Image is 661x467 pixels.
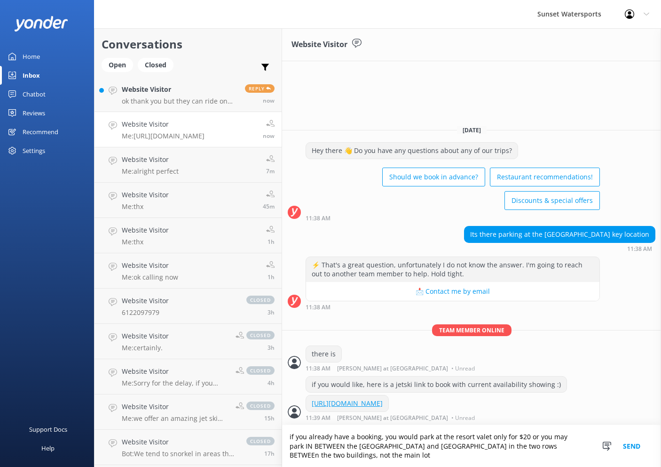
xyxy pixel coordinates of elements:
p: Me: ok calling now [122,273,178,282]
a: Website VisitorMe:alright perfect7m [94,147,282,183]
a: Website VisitorMe:[URL][DOMAIN_NAME]now [94,112,282,147]
span: Reply [245,84,275,93]
div: Chatbot [23,85,46,104]
strong: 11:38 AM [306,366,330,371]
div: if you would like, here is a jetski link to book with current availability showing :) [306,377,567,393]
strong: 11:38 AM [627,246,652,252]
a: Website VisitorMe:thx45m [94,183,282,218]
p: Me: thx [122,238,169,246]
span: Aug 22 2025 09:54am (UTC -05:00) America/Cancun [263,202,275,210]
span: closed [246,296,275,304]
div: Aug 22 2025 10:38am (UTC -05:00) America/Cancun [464,245,655,252]
span: closed [246,331,275,339]
button: 📩 Contact me by email [306,282,599,301]
p: Me: Sorry for the delay, if you happen to return here and see this chat, please feel free to reac... [122,379,228,387]
p: Me: thx [122,202,169,211]
h4: Website Visitor [122,331,169,341]
h4: Website Visitor [122,366,228,377]
span: Aug 22 2025 05:51am (UTC -05:00) America/Cancun [268,379,275,387]
button: Should we book in advance? [382,168,485,186]
h4: Website Visitor [122,84,238,95]
span: Aug 22 2025 07:18am (UTC -05:00) America/Cancun [268,308,275,316]
span: [DATE] [457,126,487,134]
button: Send [614,425,649,467]
a: Website VisitorMe:Sorry for the delay, if you happen to return here and see this chat, please fee... [94,359,282,395]
a: Website VisitorMe:thx1h [94,218,282,253]
a: Website VisitorMe:ok calling now1h [94,253,282,289]
h3: Website Visitor [291,39,347,51]
div: Hey there 👋 Do you have any questions about any of our trips? [306,143,518,159]
span: Aug 22 2025 10:32am (UTC -05:00) America/Cancun [266,167,275,175]
div: Aug 22 2025 10:39am (UTC -05:00) America/Cancun [306,414,477,421]
div: Aug 22 2025 10:38am (UTC -05:00) America/Cancun [306,365,477,371]
a: Website Visitor6122097979closed3h [94,289,282,324]
div: Settings [23,141,45,160]
div: Support Docs [29,420,67,439]
div: Inbox [23,66,40,85]
p: Me: we offer an amazing jet ski tour that includes play time within the 90min tour, plus some mem... [122,414,228,423]
span: Aug 22 2025 06:44am (UTC -05:00) America/Cancun [268,344,275,352]
strong: 11:39 AM [306,415,330,421]
span: closed [246,402,275,410]
p: ok thank you but they can ride on the boat correct? [122,97,238,105]
p: Me: [URL][DOMAIN_NAME] [122,132,205,140]
span: • Unread [451,415,475,421]
span: • Unread [451,366,475,371]
h4: Website Visitor [122,154,179,165]
h4: Website Visitor [122,260,178,271]
span: [PERSON_NAME] at [GEOGRAPHIC_DATA] [337,366,448,371]
span: Team member online [432,324,511,336]
h2: Conversations [102,35,275,53]
a: [URL][DOMAIN_NAME] [312,399,383,408]
span: Aug 22 2025 09:02am (UTC -05:00) America/Cancun [268,238,275,246]
div: Open [102,58,133,72]
div: Aug 22 2025 10:38am (UTC -05:00) America/Cancun [306,215,600,221]
span: [PERSON_NAME] at [GEOGRAPHIC_DATA] [337,415,448,421]
strong: 11:38 AM [306,216,330,221]
div: Its there parking at the [GEOGRAPHIC_DATA] key location [464,226,655,242]
p: Me: alright perfect [122,167,179,176]
button: Discounts & special offers [504,191,600,210]
div: Reviews [23,104,45,122]
textarea: if you already have a booking, you would park at the resort valet only for $20 or you may park IN... [282,425,661,467]
div: there is [306,346,341,362]
img: yonder-white-logo.png [14,16,68,32]
span: Aug 21 2025 07:36pm (UTC -05:00) America/Cancun [264,414,275,422]
h4: Website Visitor [122,437,237,447]
a: Website VisitorMe:we offer an amazing jet ski tour that includes play time within the 90min tour,... [94,395,282,430]
div: ⚡ That's a great question, unfortunately I do not know the answer. I'm going to reach out to anot... [306,257,599,282]
h4: Website Visitor [122,119,205,129]
a: Closed [138,59,178,70]
div: Closed [138,58,173,72]
h4: Website Visitor [122,402,228,412]
p: Bot: We tend to snorkel in areas that range in depth from 4-6 feet to up to 10 feet depending on ... [122,450,237,458]
p: 6122097979 [122,308,169,317]
a: Website VisitorMe:certainly.closed3h [94,324,282,359]
h4: Website Visitor [122,190,169,200]
a: Open [102,59,138,70]
span: Aug 21 2025 04:51pm (UTC -05:00) America/Cancun [264,450,275,458]
button: Restaurant recommendations! [490,168,600,186]
div: Home [23,47,40,66]
div: Recommend [23,122,58,141]
span: closed [246,437,275,445]
h4: Website Visitor [122,296,169,306]
strong: 11:38 AM [306,305,330,310]
div: Help [41,439,55,458]
span: Aug 22 2025 08:52am (UTC -05:00) America/Cancun [268,273,275,281]
h4: Website Visitor [122,225,169,235]
a: Website Visitorok thank you but they can ride on the boat correct?Replynow [94,77,282,112]
span: closed [246,366,275,375]
div: Aug 22 2025 10:38am (UTC -05:00) America/Cancun [306,304,600,310]
a: Website VisitorBot:We tend to snorkel in areas that range in depth from 4-6 feet to up to 10 feet... [94,430,282,465]
span: Aug 22 2025 10:39am (UTC -05:00) America/Cancun [263,97,275,105]
p: Me: certainly. [122,344,169,352]
span: Aug 22 2025 10:39am (UTC -05:00) America/Cancun [263,132,275,140]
